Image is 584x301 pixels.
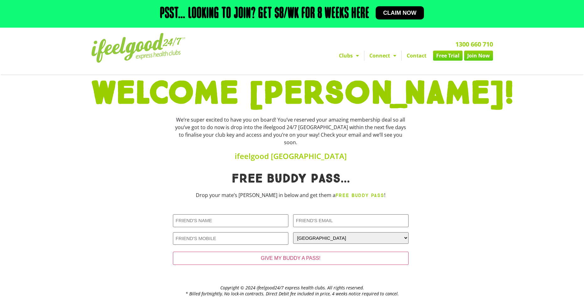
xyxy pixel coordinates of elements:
[91,78,493,110] h1: WELCOME [PERSON_NAME]!
[173,232,288,245] input: FRIEND'S MOBILE
[293,214,409,227] input: FRIEND'S EMAIL
[173,252,409,265] input: GIVE MY BUDDY A PASS!
[234,51,493,61] nav: Menu
[334,51,364,61] a: Clubs
[173,152,409,160] h4: ifeelgood [GEOGRAPHIC_DATA]
[335,192,384,198] strong: FREE BUDDY PASS
[91,285,493,296] h2: Copyright © 2024 ifeelgood24/7 express health clubs. All rights reserved. * Billed fortnightly, N...
[402,51,431,61] a: Contact
[464,51,493,61] a: Join Now
[383,10,416,16] span: Claim now
[173,214,288,227] input: FRIEND'S NAME
[455,40,493,48] a: 1300 660 710
[364,51,401,61] a: Connect
[376,6,424,19] a: Claim now
[433,51,463,61] a: Free Trial
[173,116,409,146] div: We’re super excited to have you on board! You’ve reserved your amazing membership deal so all you...
[173,191,409,199] p: Drop your mate’s [PERSON_NAME] in below and get them a !
[173,172,409,185] h1: Free Buddy pass...
[160,6,369,21] h2: Psst… Looking to join? Get $8/wk for 8 weeks here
